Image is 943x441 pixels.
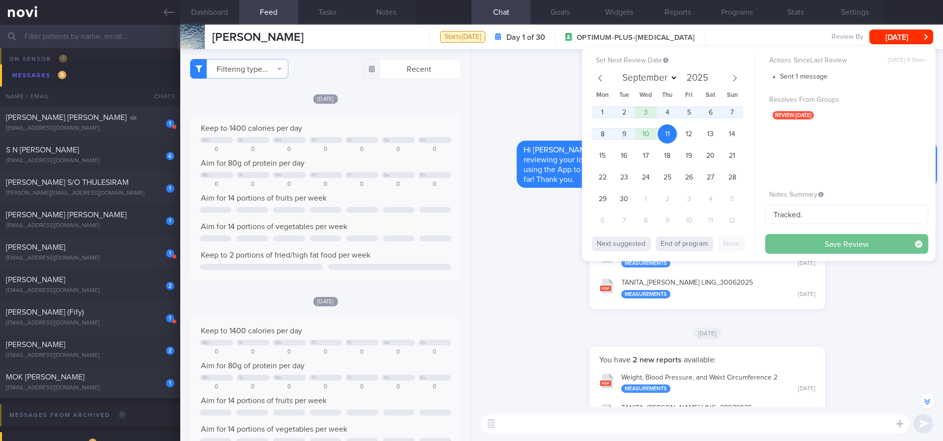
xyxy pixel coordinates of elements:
div: 0 [345,181,379,188]
span: October 11, 2025 [701,211,720,230]
div: Mo [202,340,209,346]
div: Th [311,138,317,143]
span: Aim for 14 portions of vegetables per week [201,223,347,231]
span: Wed [635,92,657,99]
span: Keep to 1400 calories per day [201,327,302,335]
div: 0 [200,181,233,188]
span: Hi [PERSON_NAME], I'm back from leave. Your account is still currently on Digital Support. While ... [524,146,927,183]
span: September 8, 2025 [593,124,612,144]
span: [PERSON_NAME] [212,31,304,43]
div: Messages [10,69,69,82]
span: 0 [118,411,126,419]
div: [DATE] [798,260,815,267]
span: September 5, 2025 [679,103,698,122]
span: Aim for 14 portions of vegetables per week [201,425,347,433]
span: October 6, 2025 [593,211,612,230]
span: September 10, 2025 [636,124,655,144]
div: 0 [309,146,342,153]
div: 0 [200,349,233,356]
div: Measurements [621,259,670,267]
span: September 4, 2025 [658,103,677,122]
div: 0 [382,383,415,391]
div: Fr [348,138,352,143]
div: Fr [348,340,352,346]
span: September 28, 2025 [722,168,742,187]
div: 0 [273,349,306,356]
div: 0 [236,349,270,356]
span: September 17, 2025 [636,146,655,165]
div: Su [420,138,426,143]
div: Sa [384,138,389,143]
span: September 18, 2025 [658,146,677,165]
div: [EMAIL_ADDRESS][DOMAIN_NAME] [6,125,174,132]
button: Next suggested [592,236,651,251]
span: Notes Summary [769,191,824,198]
span: September 1, 2025 [593,103,612,122]
div: 1 [166,249,174,258]
span: September 2, 2025 [614,103,634,122]
button: TANITA_[PERSON_NAME] LING_28072025 [594,398,820,429]
div: 0 [382,181,415,188]
span: Aim for 80g of protein per day [201,362,305,370]
span: October 7, 2025 [614,211,634,230]
span: September 29, 2025 [593,189,612,208]
div: Th [311,375,317,381]
span: Keep to 1400 calories per day [201,124,302,132]
div: 1 [166,184,174,193]
div: [EMAIL_ADDRESS][DOMAIN_NAME] [6,384,174,392]
button: TANITA_[PERSON_NAME] LING_30062025 Measurements [DATE] [594,272,820,303]
div: Weight, Blood Pressure, and Waist Circumference 2 [621,374,815,393]
span: Fri [678,92,700,99]
div: Su [420,173,426,178]
span: September 19, 2025 [679,146,698,165]
span: [DATE] [313,94,338,104]
span: October 9, 2025 [658,211,677,230]
span: Sat [700,92,721,99]
span: Review By [832,33,863,42]
span: October 1, 2025 [636,189,655,208]
div: Starts [DATE] [440,31,485,43]
div: 0 [418,181,451,188]
button: [DATE] [869,29,933,44]
div: 0 [382,146,415,153]
div: Th [311,173,317,178]
div: Su [420,340,426,346]
div: 0 [273,181,306,188]
span: [PERSON_NAME] [6,243,65,251]
span: October 5, 2025 [722,189,742,208]
div: 1 [166,379,174,387]
div: 0 [309,383,342,391]
span: Mon [592,92,613,99]
span: September 15, 2025 [593,146,612,165]
div: Sa [384,340,389,346]
div: Chats [141,87,180,106]
div: Fr [348,375,352,381]
span: October 4, 2025 [701,189,720,208]
div: Measurements [621,290,670,298]
button: End of program [656,236,713,251]
button: Save Review [765,234,928,254]
span: Aim for 14 portions of fruits per week [201,397,327,405]
span: [PERSON_NAME] S/O THULESIRAM [6,178,129,186]
span: September 22, 2025 [593,168,612,187]
div: 0 [345,383,379,391]
div: 0 [236,146,270,153]
span: Aim for 80g of protein per day [201,159,305,167]
span: [PERSON_NAME] [PERSON_NAME] [6,114,127,121]
div: Messages from Archived [7,409,129,422]
span: 9 [58,71,66,79]
span: Tue [613,92,635,99]
div: We [275,138,282,143]
span: September 3, 2025 [636,103,655,122]
div: Tu [239,173,244,178]
span: September 20, 2025 [701,146,720,165]
div: 0 [236,383,270,391]
div: [DATE] [798,291,815,298]
div: 0 [418,146,451,153]
div: [EMAIL_ADDRESS][DOMAIN_NAME] [6,222,174,230]
span: [DATE] [693,327,721,339]
div: 0 [382,349,415,356]
span: [DATE] [313,297,338,306]
span: October 3, 2025 [679,189,698,208]
span: October 2, 2025 [658,189,677,208]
